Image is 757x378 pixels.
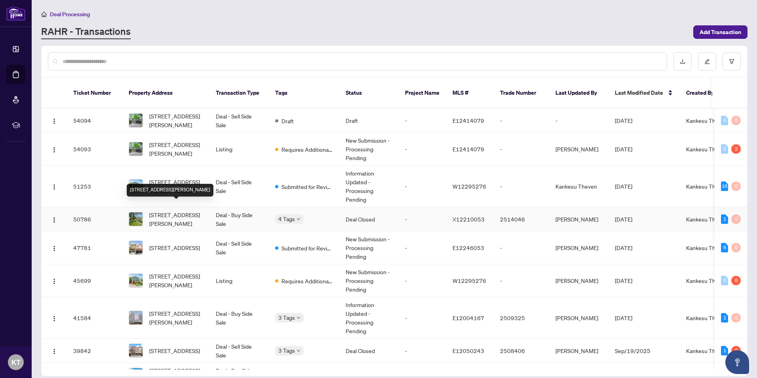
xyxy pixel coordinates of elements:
span: Kankesu Theven [686,216,728,223]
span: Requires Additional Docs [281,277,333,285]
img: logo [6,6,25,21]
div: 0 [731,243,741,252]
img: thumbnail-img [129,142,143,156]
img: thumbnail-img [129,311,143,325]
button: Logo [48,180,61,193]
td: Deal - Sell Side Sale [209,166,269,207]
th: MLS # [446,78,494,109]
td: - [494,166,549,207]
span: [STREET_ADDRESS][PERSON_NAME] [149,178,203,195]
span: down [297,217,301,221]
img: thumbnail-img [129,241,143,254]
span: [STREET_ADDRESS] [149,346,200,355]
span: E12246053 [453,244,484,251]
td: Deal - Sell Side Sale [209,339,269,363]
th: Trade Number [494,78,549,109]
span: E12004167 [453,314,484,321]
td: [PERSON_NAME] [549,133,609,166]
td: New Submission - Processing Pending [339,264,399,297]
td: [PERSON_NAME] [549,339,609,363]
td: Information Updated - Processing Pending [339,166,399,207]
td: - [494,264,549,297]
span: [STREET_ADDRESS][PERSON_NAME] [149,112,203,129]
button: Logo [48,311,61,324]
span: [STREET_ADDRESS][PERSON_NAME] [149,309,203,326]
td: - [399,207,446,231]
td: [PERSON_NAME] [549,264,609,297]
img: thumbnail-img [129,179,143,193]
th: Last Modified Date [609,78,680,109]
img: Logo [51,245,57,252]
td: - [494,231,549,264]
td: 41584 [67,297,122,339]
span: Kankesu Theven [686,314,728,321]
button: Logo [48,344,61,357]
td: 50786 [67,207,122,231]
td: Deal - Sell Side Sale [209,231,269,264]
span: down [297,349,301,353]
th: Tags [269,78,339,109]
span: KT [11,357,21,368]
span: [DATE] [615,145,632,153]
span: 3 Tags [278,346,295,355]
td: - [494,109,549,133]
td: 51253 [67,166,122,207]
a: RAHR - Transactions [41,25,131,39]
th: Last Updated By [549,78,609,109]
div: 6 [731,276,741,285]
span: down [297,316,301,320]
td: Deal Closed [339,207,399,231]
button: Open asap [725,350,749,374]
button: Logo [48,114,61,127]
span: [DATE] [615,117,632,124]
img: thumbnail-img [129,274,143,287]
span: E12050243 [453,347,484,354]
span: E12414079 [453,145,484,153]
img: Logo [51,217,57,223]
div: 1 [721,313,728,323]
div: 0 [721,116,728,125]
span: Last Modified Date [615,88,663,97]
span: [STREET_ADDRESS][PERSON_NAME] [149,210,203,228]
td: 54093 [67,133,122,166]
td: New Submission - Processing Pending [339,133,399,166]
span: Kankesu Theven [686,117,728,124]
span: X12210053 [453,216,485,223]
td: Deal - Sell Side Sale [209,109,269,133]
span: filter [729,59,734,64]
img: Logo [51,278,57,284]
span: Submitted for Review [281,244,333,252]
span: edit [704,59,710,64]
th: Status [339,78,399,109]
td: 2514046 [494,207,549,231]
span: [DATE] [615,183,632,190]
div: 0 [721,144,728,154]
span: 3 Tags [278,313,295,322]
td: - [399,166,446,207]
div: 2 [731,346,741,355]
span: 4 Tags [278,214,295,223]
td: 47781 [67,231,122,264]
span: [STREET_ADDRESS] [149,243,200,252]
div: 0 [731,313,741,323]
span: home [41,11,47,17]
td: Draft [339,109,399,133]
td: Deal Closed [339,339,399,363]
img: thumbnail-img [129,344,143,357]
td: 2508406 [494,339,549,363]
th: Property Address [122,78,209,109]
span: Kankesu Theven [686,277,728,284]
td: - [494,133,549,166]
td: [PERSON_NAME] [549,297,609,339]
button: Logo [48,241,61,254]
td: Listing [209,133,269,166]
button: Logo [48,213,61,225]
img: Logo [51,184,57,190]
button: Logo [48,143,61,155]
td: - [399,339,446,363]
td: 39842 [67,339,122,363]
span: [STREET_ADDRESS][PERSON_NAME] [149,140,203,158]
td: - [399,297,446,339]
td: - [549,109,609,133]
td: - [399,264,446,297]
